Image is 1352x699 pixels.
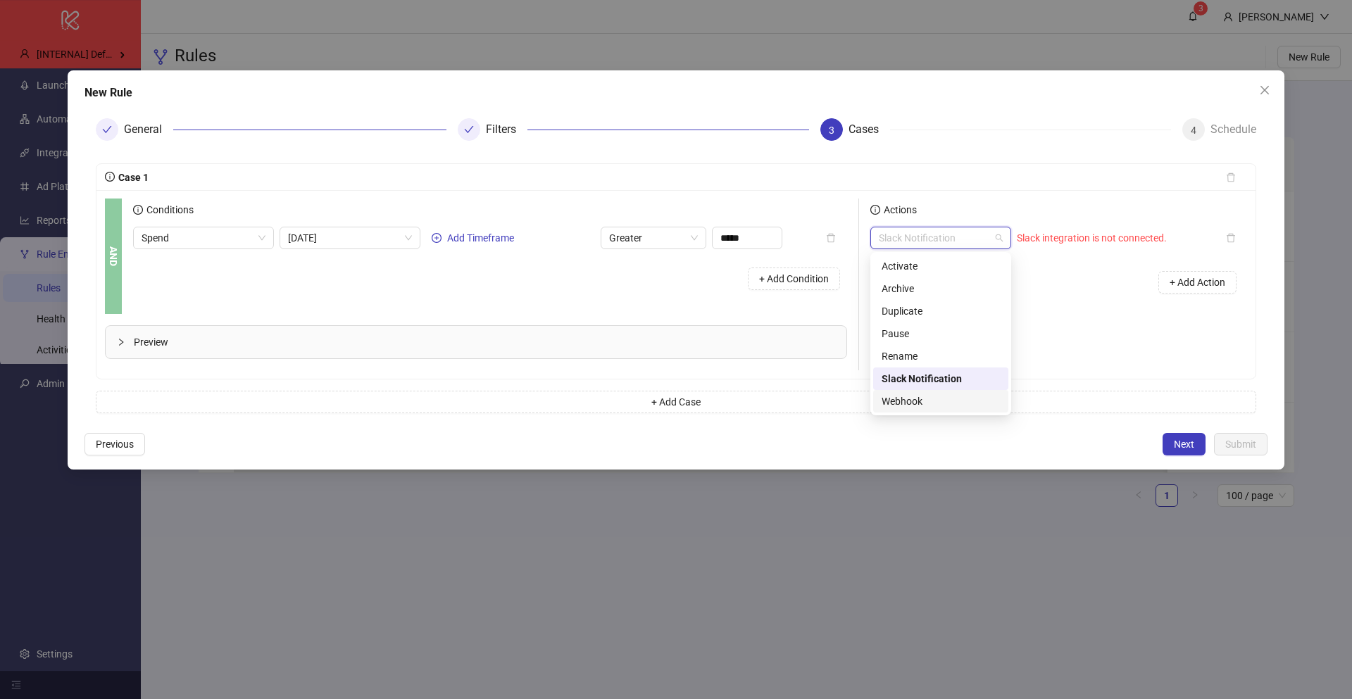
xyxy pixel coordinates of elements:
[882,303,1000,319] div: Duplicate
[1253,79,1276,101] button: Close
[873,390,1008,413] div: Webhook
[651,396,701,408] span: + Add Case
[84,433,145,455] button: Previous
[882,281,1000,296] div: Archive
[873,322,1008,345] div: Pause
[117,338,125,346] span: collapsed
[748,267,840,290] button: + Add Condition
[124,118,173,141] div: General
[1215,227,1247,249] button: delete
[133,205,143,215] span: info-circle
[873,345,1008,367] div: Rename
[432,233,442,243] span: plus-circle
[873,300,1008,322] div: Duplicate
[870,205,880,215] span: info-circle
[486,118,527,141] div: Filters
[609,227,698,248] span: Greater
[106,246,121,266] b: AND
[873,367,1008,390] div: Slack Notification
[115,172,149,183] span: Case 1
[1170,277,1225,288] span: + Add Action
[1174,439,1194,450] span: Next
[1191,125,1196,136] span: 4
[1163,433,1206,455] button: Next
[1259,84,1270,96] span: close
[447,232,514,244] span: Add Timeframe
[84,84,1267,101] div: New Rule
[96,391,1256,413] button: + Add Case
[882,371,1000,386] div: Slack Notification
[1158,271,1237,294] button: + Add Action
[1215,166,1247,189] button: delete
[873,277,1008,300] div: Archive
[134,334,835,350] span: Preview
[882,393,1000,409] div: Webhook
[849,118,890,141] div: Cases
[1017,232,1167,244] span: Slack integration is not connected.
[1210,118,1256,141] div: Schedule
[880,204,917,215] span: Actions
[759,273,829,284] span: + Add Condition
[102,125,112,134] span: check
[143,204,194,215] span: Conditions
[106,326,846,358] div: Preview
[105,172,115,182] span: info-circle
[815,227,847,249] button: delete
[464,125,474,134] span: check
[426,229,520,246] button: Add Timeframe
[1214,433,1267,455] button: Submit
[879,227,1003,248] span: Slack Notification
[288,227,412,248] span: Today
[882,258,1000,274] div: Activate
[882,326,1000,341] div: Pause
[96,439,134,450] span: Previous
[829,125,834,136] span: 3
[882,348,1000,364] div: Rename
[873,255,1008,277] div: Activate
[142,227,265,248] span: Spend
